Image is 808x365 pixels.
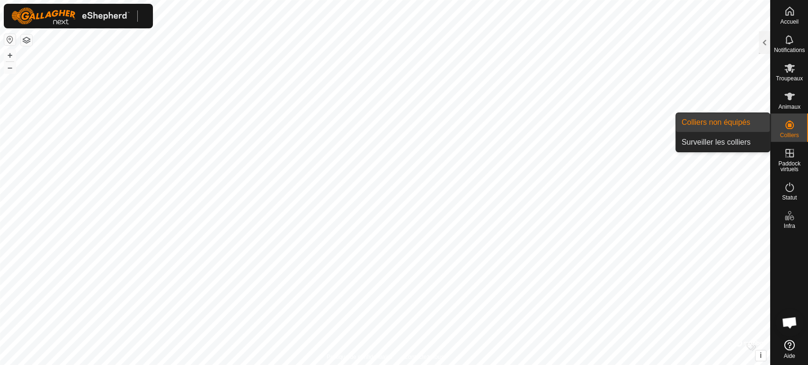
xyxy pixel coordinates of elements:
[783,223,795,229] span: Infra
[4,34,16,45] button: Réinitialiser la carte
[327,353,392,361] a: Politique de confidentialité
[4,50,16,61] button: +
[11,8,130,25] img: Logo Gallagher
[773,161,806,172] span: Paddock virtuels
[760,351,762,359] span: i
[21,35,32,46] button: Couches de carte
[780,132,799,138] span: Colliers
[676,133,770,152] a: Surveiller les colliers
[682,137,751,148] span: Surveiller les colliers
[771,336,808,363] a: Aide
[775,308,804,337] div: Open chat
[780,19,799,25] span: Accueil
[755,350,766,361] button: i
[682,117,750,128] span: Colliers non équipés
[774,47,805,53] span: Notifications
[778,104,800,110] span: Animaux
[783,353,795,359] span: Aide
[676,113,770,132] a: Colliers non équipés
[4,62,16,73] button: –
[776,76,803,81] span: Troupeaux
[782,195,797,200] span: Statut
[404,353,444,361] a: Contactez-nous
